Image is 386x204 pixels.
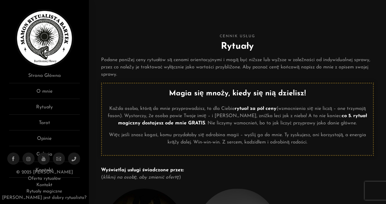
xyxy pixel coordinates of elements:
p: Każda osoba, którą do mnie przyprowadzisz, to dla Ciebie (wzmocnienia się nie liczą – one trzymaj... [107,105,368,127]
a: Opinie [9,135,80,146]
span: Cennik usług [101,33,374,40]
a: Strona Główna [9,72,80,83]
p: Podane poniżej ceny rytuałów są cenami orientacyjnymi i mogą być niższe lub wyższe w zależności o... [101,56,374,78]
a: Kontakt [36,183,52,187]
h2: Rytuały [101,40,374,53]
a: Rytuały [9,104,80,115]
em: kliknij na osobę, aby zmienić ofertę [103,175,179,180]
a: Oferta rytuałów [28,176,61,181]
strong: rytuał za pół ceny [235,106,276,111]
p: Więc jeśli znasz kogoś, komu przydałaby się odrobina magii – wyślij go do mnie. Ty zyskujesz, oni... [107,131,368,146]
img: Rytualista Bartek [15,9,74,67]
a: Rytuały magiczne [26,189,62,194]
p: ( ) [101,166,374,181]
a: O mnie [9,88,80,99]
strong: Magia się mnoży, kiedy się nią dzielisz! [169,90,306,97]
strong: Wyświetlaj usługi świadczone przez: [101,168,184,173]
a: [PERSON_NAME] jest dobry rytualista? [2,196,86,200]
a: Tarot [9,119,80,130]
